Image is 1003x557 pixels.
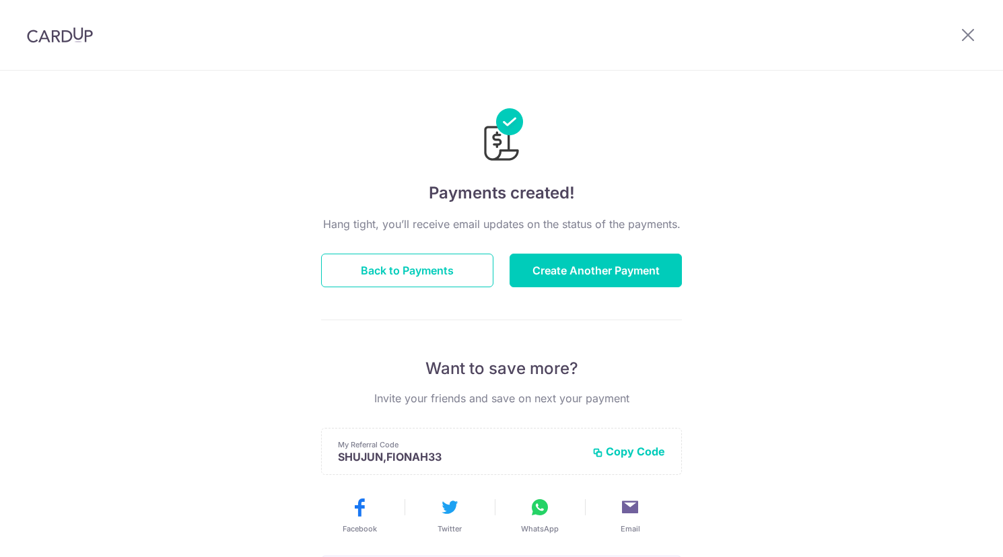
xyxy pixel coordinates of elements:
[621,523,640,534] span: Email
[27,27,93,43] img: CardUp
[320,496,399,534] button: Facebook
[410,496,489,534] button: Twitter
[521,523,559,534] span: WhatsApp
[321,390,682,406] p: Invite your friends and save on next your payment
[480,108,523,165] img: Payments
[321,254,493,287] button: Back to Payments
[438,523,462,534] span: Twitter
[500,496,580,534] button: WhatsApp
[592,445,665,458] button: Copy Code
[590,496,670,534] button: Email
[321,358,682,379] p: Want to save more?
[321,181,682,205] h4: Payments created!
[510,254,682,287] button: Create Another Payment
[338,450,582,463] p: SHUJUN,FIONAH33
[321,216,682,232] p: Hang tight, you’ll receive email updates on the status of the payments.
[338,439,582,450] p: My Referral Code
[343,523,377,534] span: Facebook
